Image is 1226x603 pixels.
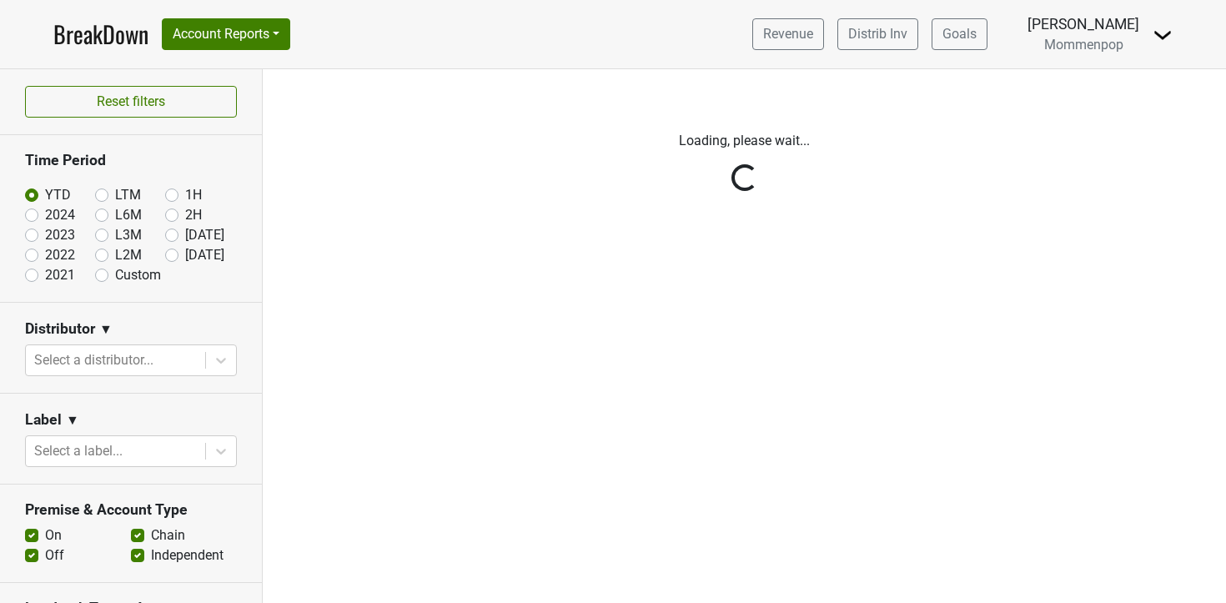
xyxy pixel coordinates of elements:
[1028,13,1139,35] div: [PERSON_NAME]
[932,18,987,50] a: Goals
[1044,37,1123,53] span: Mommenpop
[282,131,1208,151] p: Loading, please wait...
[1153,25,1173,45] img: Dropdown Menu
[837,18,918,50] a: Distrib Inv
[752,18,824,50] a: Revenue
[53,17,148,52] a: BreakDown
[162,18,290,50] button: Account Reports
